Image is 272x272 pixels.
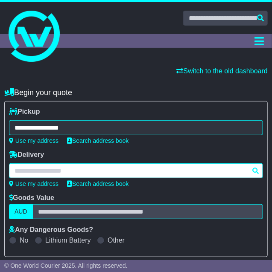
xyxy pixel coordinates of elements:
label: Goods Value [9,194,54,202]
label: Lithium Battery [45,236,91,244]
label: No [20,236,28,244]
typeahead: Please provide city [9,163,263,178]
a: Search address book [67,137,129,144]
label: Other [108,236,125,244]
label: Pickup [9,107,40,116]
a: Search address book [67,180,129,187]
label: Any Dangerous Goods? [9,226,93,234]
a: Use my address [9,137,58,144]
span: © One World Courier 2025. All rights reserved. [4,262,128,269]
label: Delivery [9,150,44,159]
button: Toggle navigation [251,34,268,48]
h4: Begin your quote [4,88,268,97]
label: AUD [9,204,33,219]
a: Use my address [9,180,58,187]
a: Switch to the old dashboard [177,67,268,75]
